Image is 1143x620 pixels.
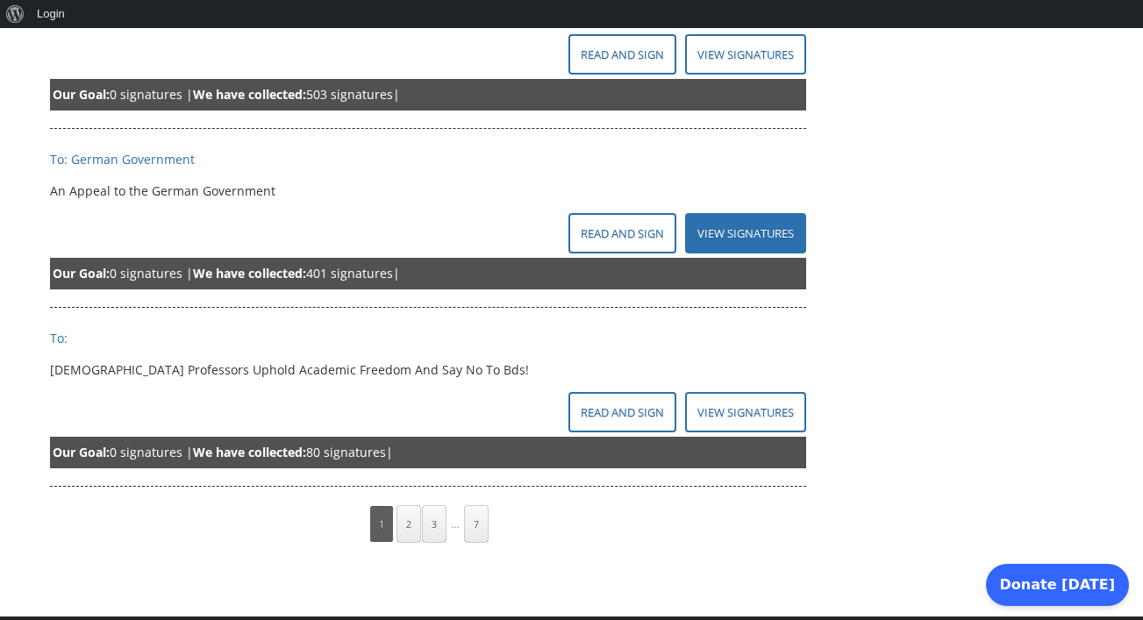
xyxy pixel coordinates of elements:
[50,330,68,346] a: To:
[50,178,807,204] div: An Appeal to the German Government
[193,265,306,281] strong: We have collected:
[568,213,676,253] a: Read and Sign
[50,357,807,383] div: [DEMOGRAPHIC_DATA] Professors Uphold Academic Freedom And Say No To Bds!
[50,258,807,289] div: 0 signatures | 401 signatures|
[50,151,195,167] a: To: German Government
[685,34,806,75] a: View Signatures
[370,506,393,542] span: 1
[50,79,807,110] div: 0 signatures | 503 signatures|
[193,444,306,460] strong: We have collected:
[53,86,110,103] strong: Our Goal:
[568,34,676,75] a: Read and Sign
[50,437,807,468] div: 0 signatures | 80 signatures|
[685,392,806,432] a: View Signatures
[685,213,806,253] a: View Signatures
[568,392,676,432] a: Read and Sign
[53,444,110,460] strong: Our Goal:
[451,517,460,531] span: …
[53,265,110,281] strong: Our Goal:
[423,506,446,542] a: 3
[465,506,488,542] a: 7
[397,506,420,542] a: 2
[193,86,306,103] strong: We have collected:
